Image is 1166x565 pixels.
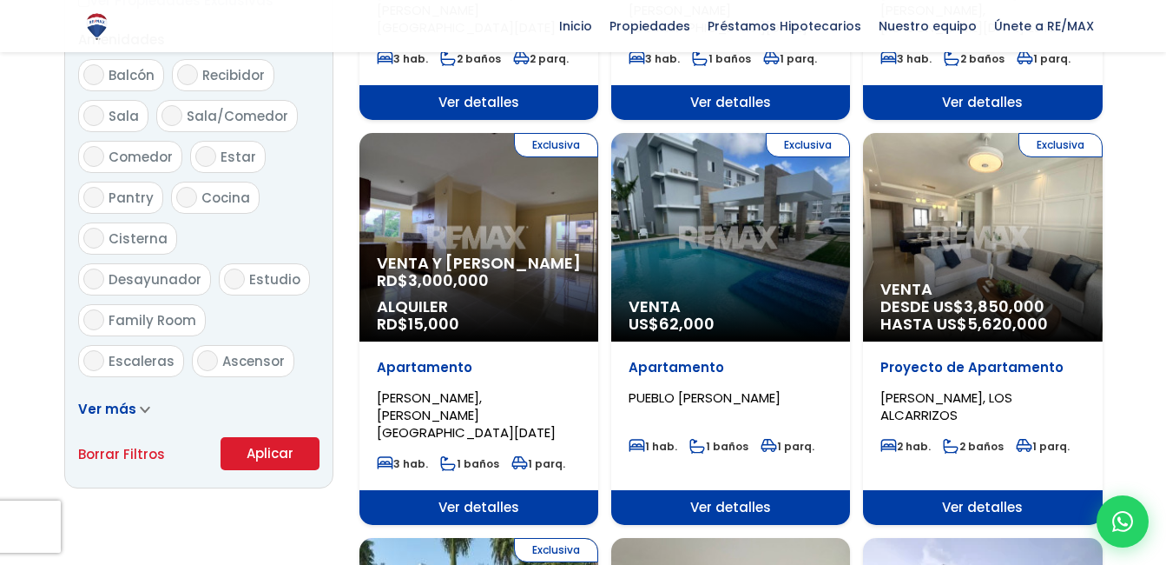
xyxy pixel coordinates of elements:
a: Borrar Filtros [78,443,165,465]
span: [PERSON_NAME], [PERSON_NAME][GEOGRAPHIC_DATA][DATE] [377,389,556,442]
span: Ver más [78,400,136,418]
span: 2 baños [440,51,501,66]
span: Ver detalles [359,490,598,525]
input: Pantry [83,187,104,208]
span: Nuestro equipo [870,13,985,39]
span: Cocina [201,189,250,207]
span: DESDE US$ [880,298,1084,333]
a: Ver más [78,400,150,418]
span: 2 baños [944,51,1005,66]
span: 3 hab. [377,51,428,66]
a: Exclusiva Venta US$62,000 Apartamento PUEBLO [PERSON_NAME] 1 hab. 1 baños 1 parq. Ver detalles [611,133,850,525]
span: Inicio [550,13,601,39]
input: Recibidor [177,64,198,85]
span: Estar [221,148,256,166]
input: Estar [195,146,216,167]
input: Ascensor [197,350,218,371]
span: Ver detalles [863,490,1102,525]
span: Venta [629,298,833,316]
span: Recibidor [202,66,265,84]
span: RD$ [377,313,459,335]
input: Sala [83,105,104,126]
span: 3,000,000 [408,269,489,291]
span: Ver detalles [863,85,1102,120]
span: Exclusiva [514,538,598,562]
span: Balcón [109,66,155,84]
span: Únete a RE/MAX [985,13,1103,39]
img: Logo de REMAX [82,11,112,42]
p: Proyecto de Apartamento [880,359,1084,376]
span: Escaleras [109,352,175,370]
span: 2 baños [943,439,1004,454]
input: Cisterna [83,228,104,249]
a: Exclusiva Venta y [PERSON_NAME] RD$3,000,000 Alquiler RD$15,000 Apartamento [PERSON_NAME], [PERSO... [359,133,598,525]
span: 2 parq. [513,51,569,66]
input: Desayunador [83,269,104,289]
span: 62,000 [659,313,715,335]
span: 1 parq. [1016,439,1070,454]
input: Balcón [83,64,104,85]
span: 1 baños [440,456,499,471]
span: [PERSON_NAME], LOS ALCARRIZOS [880,389,1012,424]
span: Ver detalles [611,490,850,525]
input: Sala/Comedor [161,105,182,126]
span: Family Room [109,311,196,329]
input: Family Room [83,309,104,330]
p: Apartamento [377,359,581,376]
span: Sala/Comedor [187,107,288,125]
span: 5,620,000 [967,313,1048,335]
span: US$ [629,313,715,335]
span: Préstamos Hipotecarios [699,13,870,39]
span: 2 hab. [880,439,931,454]
span: HASTA US$ [880,316,1084,333]
input: Escaleras [83,350,104,371]
span: Cisterna [109,229,168,248]
span: Pantry [109,189,154,207]
span: Ascensor [222,352,285,370]
span: 1 baños [692,51,751,66]
p: Apartamento [629,359,833,376]
span: 1 parq. [511,456,565,471]
span: RD$ [377,269,489,291]
span: Desayunador [109,270,201,289]
input: Cocina [176,187,197,208]
span: 1 parq. [761,439,814,454]
span: Estudio [249,270,300,289]
span: Exclusiva [1018,133,1103,157]
span: 3,850,000 [964,296,1044,317]
span: 15,000 [408,313,459,335]
span: Venta [880,281,1084,298]
span: Venta y [PERSON_NAME] [377,255,581,272]
span: Ver detalles [359,85,598,120]
span: 1 hab. [629,439,677,454]
span: 3 hab. [629,51,680,66]
button: Aplicar [221,437,319,470]
span: 1 parq. [763,51,817,66]
span: 3 hab. [377,456,428,471]
input: Estudio [224,269,245,289]
span: Sala [109,107,139,125]
span: 1 baños [689,439,748,454]
span: PUEBLO [PERSON_NAME] [629,389,781,407]
input: Comedor [83,146,104,167]
span: 1 parq. [1017,51,1070,66]
span: Alquiler [377,298,581,316]
span: Exclusiva [766,133,850,157]
span: Exclusiva [514,133,598,157]
span: Comedor [109,148,173,166]
a: Exclusiva Venta DESDE US$3,850,000 HASTA US$5,620,000 Proyecto de Apartamento [PERSON_NAME], LOS ... [863,133,1102,525]
span: Ver detalles [611,85,850,120]
span: Propiedades [601,13,699,39]
span: 3 hab. [880,51,932,66]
